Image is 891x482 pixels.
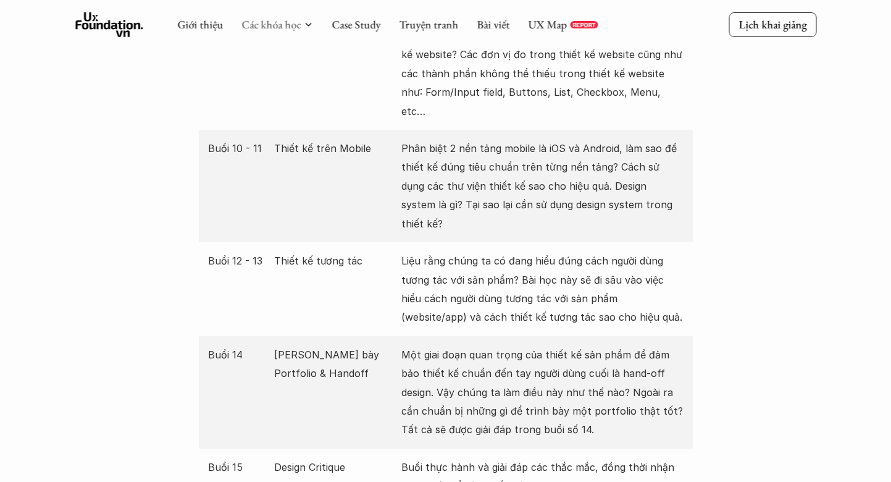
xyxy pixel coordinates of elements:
[208,458,269,476] p: Buổi 15
[208,252,269,270] p: Buổi 12 - 13
[401,252,684,327] p: Liệu rằng chúng ta có đang hiểu đúng cách người dùng tương tác với sản phẩm? Bài học này sẽ đi sâ...
[401,139,684,233] p: Phân biệt 2 nền tảng mobile là iOS và Android, làm sao để thiết kế đúng tiêu chuẩn trên từng nền ...
[208,139,269,158] p: Buổi 10 - 11
[572,21,595,28] p: REPORT
[274,252,395,270] p: Thiết kế tương tác
[570,21,598,28] a: REPORT
[399,17,458,32] a: Truyện tranh
[401,8,684,120] p: Tại sao lại cần sử dụng layout trong thiết kế website? Responsive design là gì? Tại sao cần respo...
[332,17,380,32] a: Case Study
[401,345,684,439] p: Một giai đoạn quan trọng của thiết kế sản phẩm để đảm bảo thiết kế chuẩn đến tay người dùng cuối ...
[274,139,395,158] p: Thiết kế trên Mobile
[208,345,269,364] p: Buổi 14
[528,17,567,32] a: UX Map
[738,17,806,32] p: Lịch khai giảng
[477,17,509,32] a: Bài viết
[274,458,395,476] p: Design Critique
[729,12,816,36] a: Lịch khai giảng
[177,17,223,32] a: Giới thiệu
[241,17,301,32] a: Các khóa học
[274,345,395,383] p: [PERSON_NAME] bày Portfolio & Handoff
